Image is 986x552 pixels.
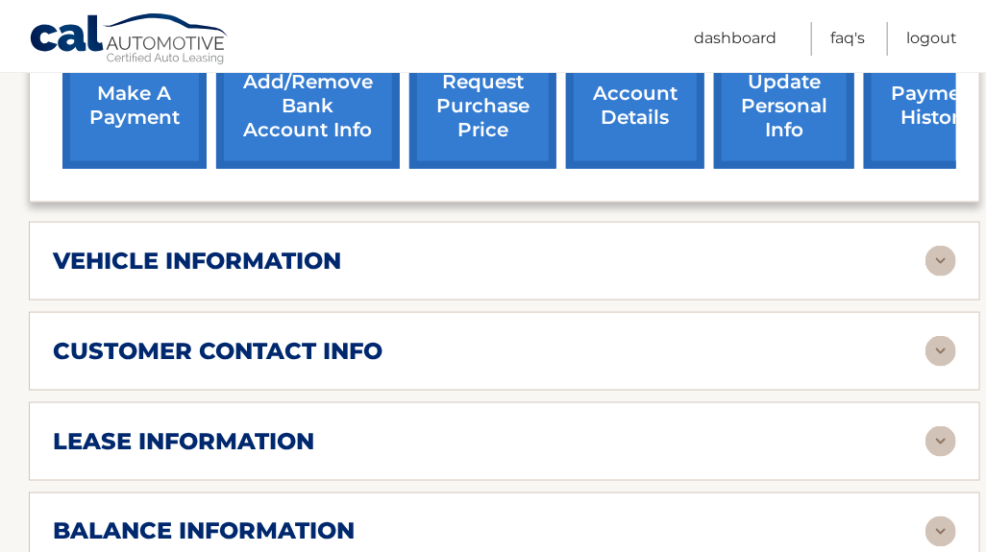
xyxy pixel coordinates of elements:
[53,337,382,366] h2: customer contact info
[925,426,956,457] img: accordion-rest.svg
[925,516,956,547] img: accordion-rest.svg
[53,427,314,456] h2: lease information
[714,43,854,169] a: update personal info
[906,22,957,56] a: Logout
[694,22,776,56] a: Dashboard
[925,336,956,367] img: accordion-rest.svg
[409,43,556,169] a: request purchase price
[29,12,231,68] a: Cal Automotive
[62,43,207,169] a: make a payment
[830,22,865,56] a: FAQ's
[216,43,400,169] a: Add/Remove bank account info
[53,517,355,546] h2: balance information
[566,43,704,169] a: account details
[53,247,341,276] h2: vehicle information
[925,246,956,276] img: accordion-rest.svg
